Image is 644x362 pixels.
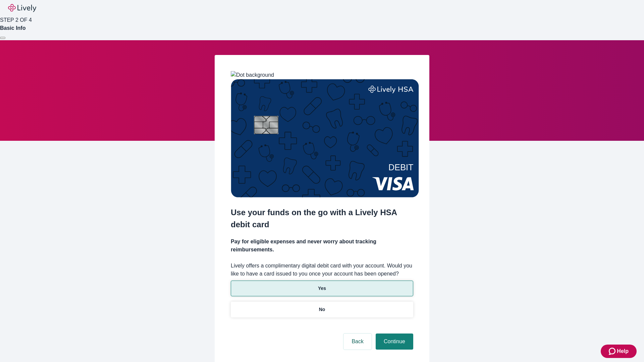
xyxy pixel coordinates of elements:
[231,79,419,197] img: Debit card
[231,281,413,296] button: Yes
[376,334,413,350] button: Continue
[319,306,325,313] p: No
[231,206,413,231] h2: Use your funds on the go with a Lively HSA debit card
[231,238,413,254] h4: Pay for eligible expenses and never worry about tracking reimbursements.
[343,334,372,350] button: Back
[601,345,637,358] button: Zendesk support iconHelp
[231,262,413,278] label: Lively offers a complimentary digital debit card with your account. Would you like to have a card...
[231,71,274,79] img: Dot background
[609,347,617,355] svg: Zendesk support icon
[617,347,629,355] span: Help
[231,302,413,317] button: No
[318,285,326,292] p: Yes
[8,4,36,12] img: Lively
